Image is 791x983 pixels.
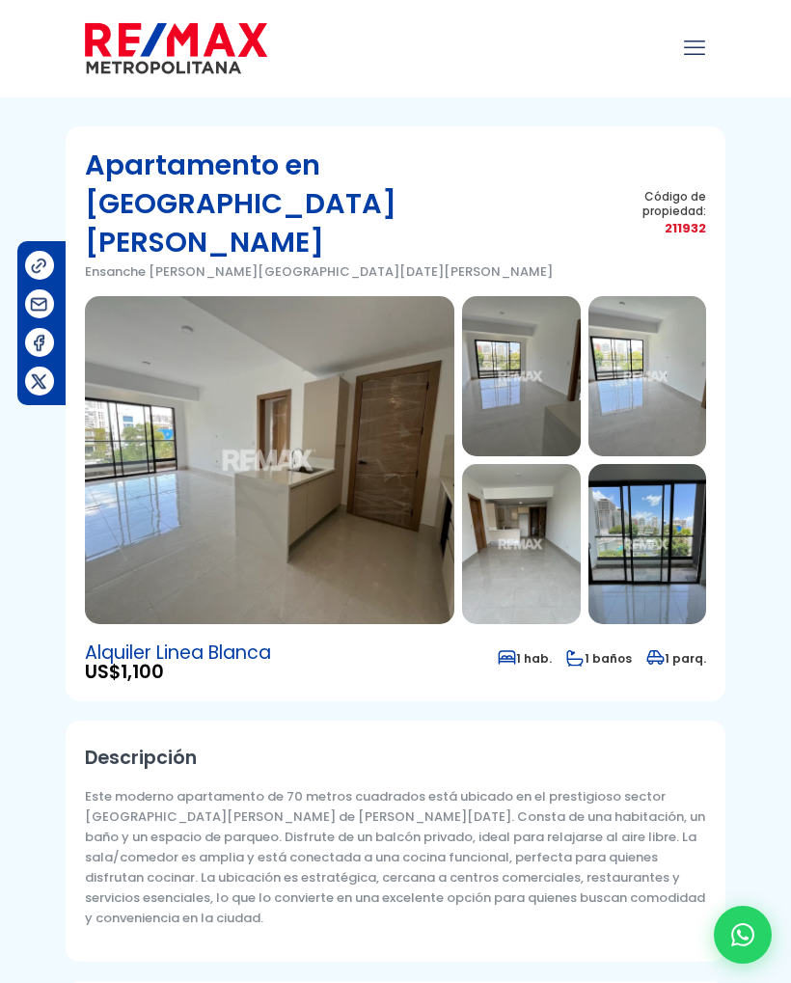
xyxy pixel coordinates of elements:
[462,296,580,456] img: Apartamento en Ensanche Serralles
[498,650,552,667] span: 1 hab.
[85,261,619,282] p: Ensanche [PERSON_NAME][GEOGRAPHIC_DATA][DATE][PERSON_NAME]
[566,650,632,667] span: 1 baños
[85,740,706,777] h2: Descripción
[85,146,619,261] h1: Apartamento en [GEOGRAPHIC_DATA][PERSON_NAME]
[619,218,706,238] span: 211932
[85,19,267,77] img: remax-metropolitana-logo
[588,296,706,456] img: Apartamento en Ensanche Serralles
[678,32,711,65] a: mobile menu
[619,189,706,218] span: Código de propiedad:
[29,371,49,392] img: Compartir
[85,663,271,682] span: US$
[29,256,49,276] img: Compartir
[85,643,271,663] span: Alquiler Linea Blanca
[29,294,49,314] img: Compartir
[646,650,706,667] span: 1 parq.
[588,464,706,624] img: Apartamento en Ensanche Serralles
[85,786,706,928] p: Este moderno apartamento de 70 metros cuadrados está ubicado en el prestigioso sector [GEOGRAPHIC...
[121,659,164,685] span: 1,100
[462,464,580,624] img: Apartamento en Ensanche Serralles
[29,333,49,353] img: Compartir
[85,296,454,624] img: Apartamento en Ensanche Serralles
